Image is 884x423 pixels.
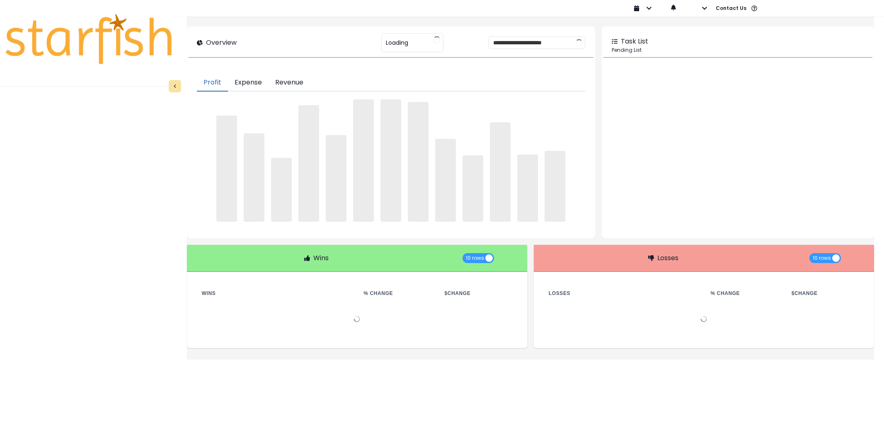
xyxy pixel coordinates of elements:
[326,135,346,222] span: ‌
[216,116,237,222] span: ‌
[704,288,785,298] th: % Change
[657,253,678,263] p: Losses
[517,155,538,221] span: ‌
[466,253,484,263] span: 10 rows
[271,158,292,222] span: ‌
[408,102,429,222] span: ‌
[438,288,519,298] th: $ Change
[353,99,374,222] span: ‌
[228,74,269,92] button: Expense
[463,155,483,222] span: ‌
[386,34,408,51] span: Loading
[206,38,237,48] p: Overview
[813,253,831,263] span: 10 rows
[313,253,329,263] p: Wins
[621,36,648,46] p: Task List
[357,288,438,298] th: % Change
[244,133,264,222] span: ‌
[545,151,565,221] span: ‌
[197,74,228,92] button: Profit
[435,139,456,221] span: ‌
[785,288,866,298] th: $ Change
[298,105,319,221] span: ‌
[269,74,310,92] button: Revenue
[542,288,704,298] th: Losses
[490,122,511,221] span: ‌
[195,288,357,298] th: Wins
[612,46,864,54] p: Pending List
[380,99,401,221] span: ‌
